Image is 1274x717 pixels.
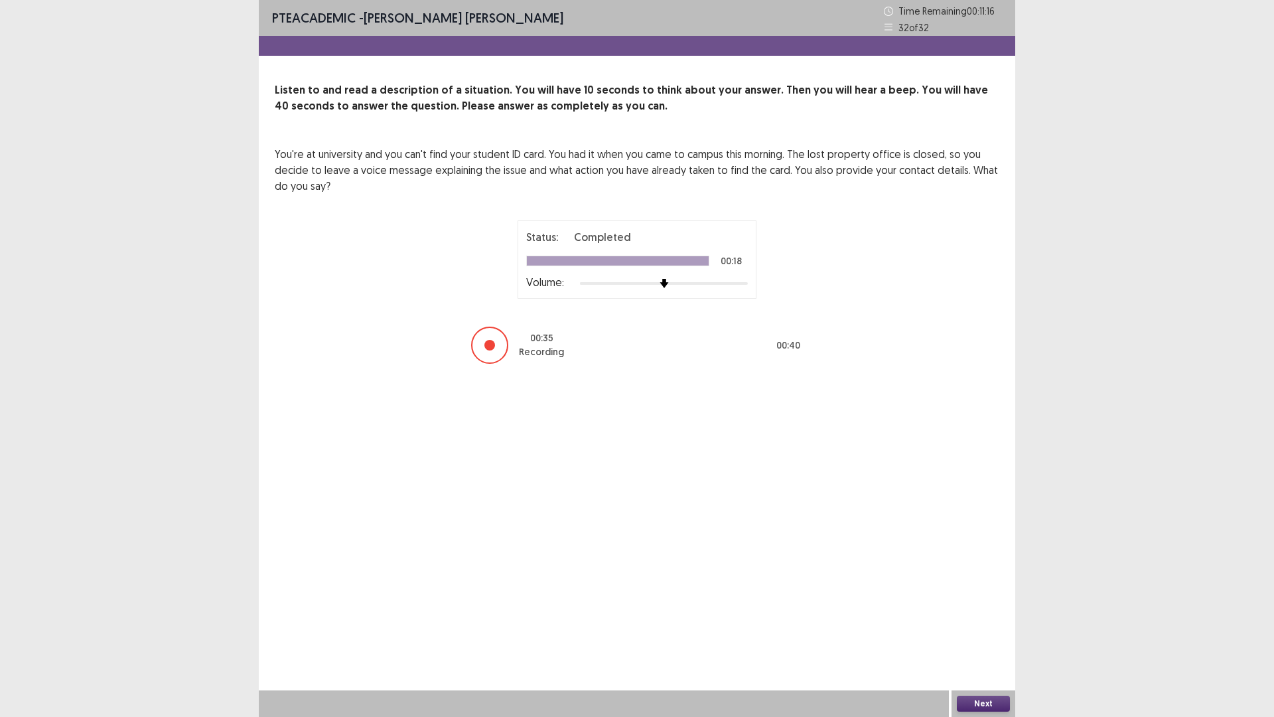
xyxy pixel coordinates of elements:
[660,279,669,288] img: arrow-thumb
[898,4,1002,18] p: Time Remaining 00 : 11 : 16
[721,256,742,266] p: 00:18
[519,345,564,359] p: Recording
[272,9,356,26] span: PTE academic
[530,331,553,345] p: 00 : 35
[526,274,564,290] p: Volume:
[272,8,563,28] p: - [PERSON_NAME] [PERSON_NAME]
[957,696,1010,712] button: Next
[776,339,800,353] p: 00 : 40
[898,21,929,35] p: 32 of 32
[275,146,999,194] p: You're at university and you can't find your student ID card. You had it when you came to campus ...
[526,229,558,245] p: Status:
[574,229,631,245] p: Completed
[275,82,999,114] p: Listen to and read a description of a situation. You will have 10 seconds to think about your ans...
